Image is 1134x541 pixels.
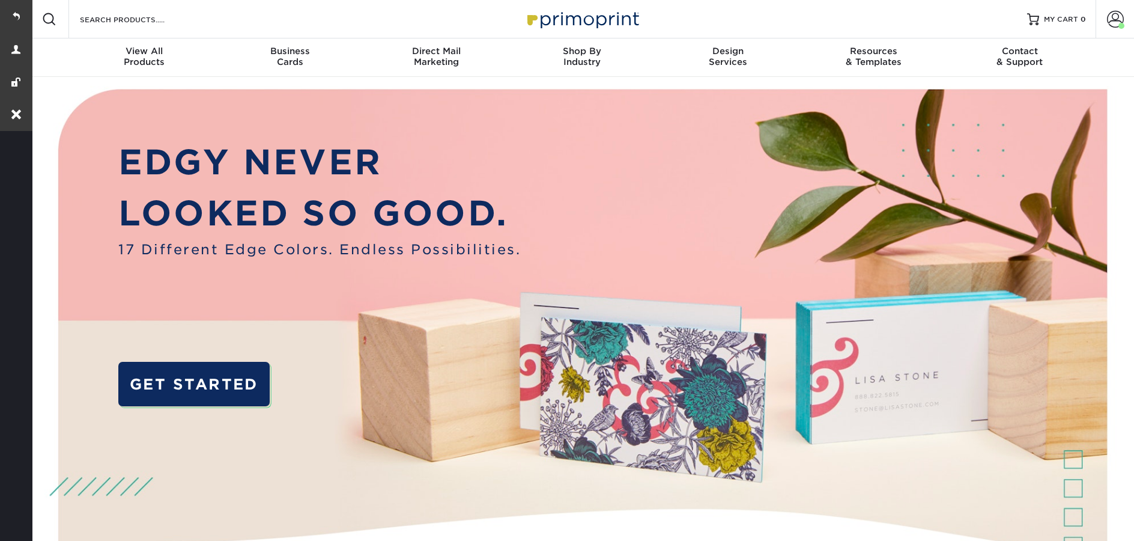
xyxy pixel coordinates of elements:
[1081,15,1086,23] span: 0
[217,46,363,67] div: Cards
[509,46,655,57] span: Shop By
[79,12,196,26] input: SEARCH PRODUCTS.....
[217,46,363,57] span: Business
[217,38,363,77] a: BusinessCards
[509,46,655,67] div: Industry
[801,46,947,57] span: Resources
[522,6,642,32] img: Primoprint
[947,38,1093,77] a: Contact& Support
[801,46,947,67] div: & Templates
[71,38,217,77] a: View AllProducts
[655,46,801,67] div: Services
[509,38,655,77] a: Shop ByIndustry
[363,46,509,67] div: Marketing
[801,38,947,77] a: Resources& Templates
[655,46,801,57] span: Design
[71,46,217,57] span: View All
[118,137,521,188] p: EDGY NEVER
[118,188,521,239] p: LOOKED SO GOOD.
[363,46,509,57] span: Direct Mail
[947,46,1093,67] div: & Support
[363,38,509,77] a: Direct MailMarketing
[118,362,270,407] a: GET STARTED
[947,46,1093,57] span: Contact
[118,239,521,260] span: 17 Different Edge Colors. Endless Possibilities.
[1044,14,1078,25] span: MY CART
[71,46,217,67] div: Products
[655,38,801,77] a: DesignServices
